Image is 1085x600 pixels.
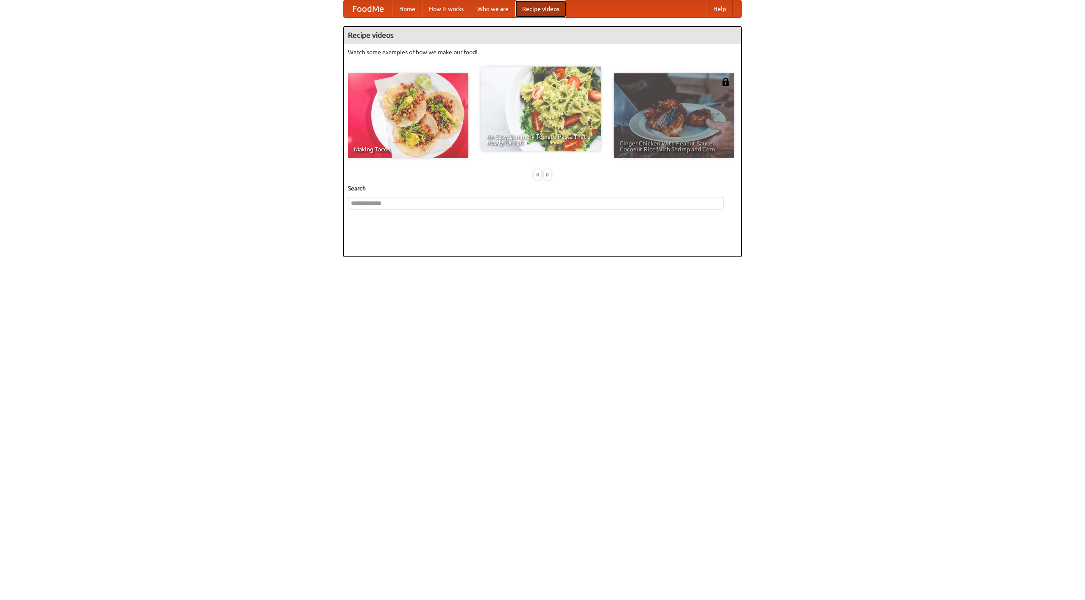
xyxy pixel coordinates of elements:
div: « [534,169,541,180]
a: Home [392,0,422,17]
span: Making Tacos [354,146,462,152]
a: An Easy, Summery Tomato Pasta That's Ready for Fall [481,67,601,151]
h4: Recipe videos [344,27,741,44]
a: Recipe videos [515,0,566,17]
span: An Easy, Summery Tomato Pasta That's Ready for Fall [487,134,595,145]
h5: Search [348,184,737,193]
img: 483408.png [721,78,730,86]
a: FoodMe [344,0,392,17]
p: Watch some examples of how we make our food! [348,48,737,56]
div: » [544,169,551,180]
a: Making Tacos [348,73,468,158]
a: Help [707,0,733,17]
a: How it works [422,0,470,17]
a: Who we are [470,0,515,17]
